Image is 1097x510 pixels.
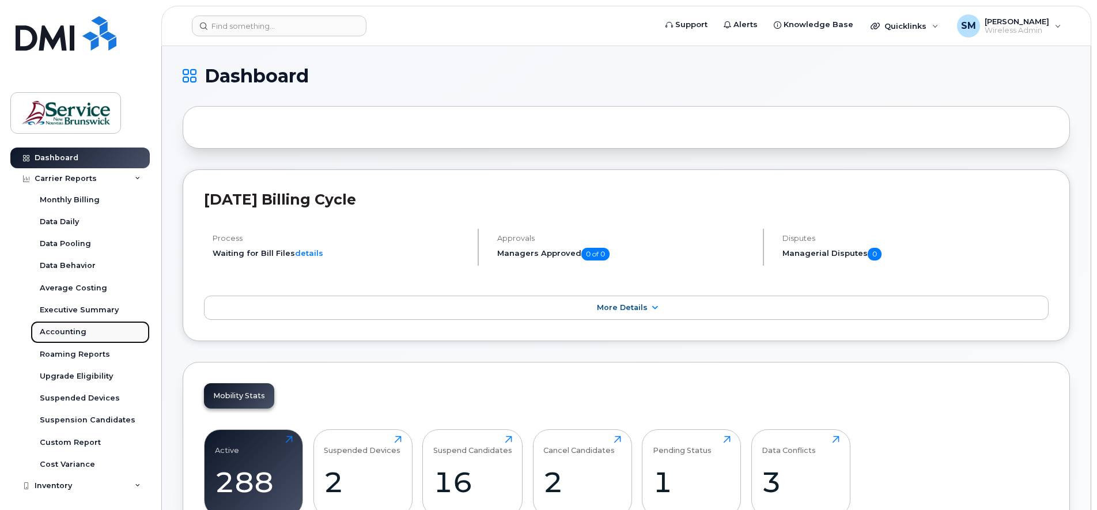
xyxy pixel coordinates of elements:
[653,436,731,509] a: Pending Status1
[653,465,731,499] div: 1
[543,465,621,499] div: 2
[782,248,1049,260] h5: Managerial Disputes
[324,465,402,499] div: 2
[762,436,839,509] a: Data Conflicts3
[204,191,1049,208] h2: [DATE] Billing Cycle
[497,234,752,243] h4: Approvals
[215,436,239,455] div: Active
[543,436,615,455] div: Cancel Candidates
[213,248,468,259] li: Waiting for Bill Files
[215,465,293,499] div: 288
[597,303,648,312] span: More Details
[215,436,293,509] a: Active288
[205,67,309,85] span: Dashboard
[868,248,882,260] span: 0
[581,248,610,260] span: 0 of 0
[324,436,402,509] a: Suspended Devices2
[295,248,323,258] a: details
[653,436,712,455] div: Pending Status
[762,465,839,499] div: 3
[324,436,400,455] div: Suspended Devices
[213,234,468,243] h4: Process
[433,436,512,509] a: Suspend Candidates16
[782,234,1049,243] h4: Disputes
[433,465,512,499] div: 16
[433,436,512,455] div: Suspend Candidates
[497,248,752,260] h5: Managers Approved
[543,436,621,509] a: Cancel Candidates2
[762,436,816,455] div: Data Conflicts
